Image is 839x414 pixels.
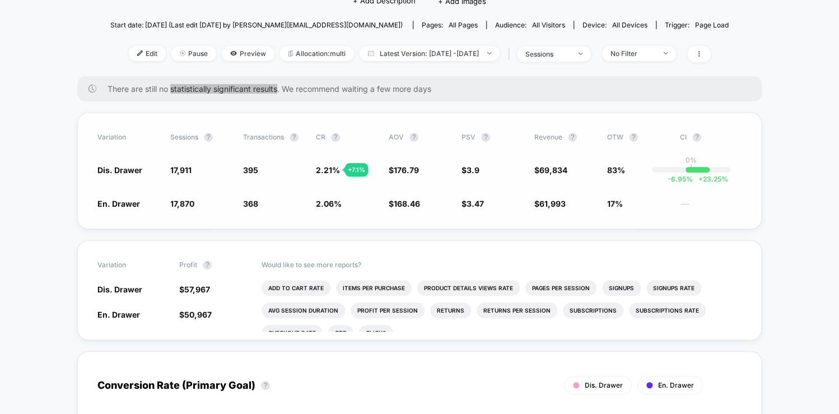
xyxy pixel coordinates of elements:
span: all devices [612,21,647,29]
li: Subscriptions Rate [629,303,706,318]
span: 368 [243,199,258,208]
button: ? [204,133,213,142]
span: 23.25 % [693,175,728,183]
span: $ [534,199,566,208]
span: OTW [607,133,669,142]
img: edit [137,50,143,56]
p: 0% [686,156,697,164]
span: En. Drawer [97,310,140,319]
span: Edit [129,46,166,61]
button: ? [261,381,270,390]
span: $ [462,199,484,208]
div: + 7.1 % [345,163,368,176]
span: Device: [574,21,656,29]
li: Avg Session Duration [262,303,345,318]
span: 3.9 [467,165,479,175]
img: rebalance [288,50,293,57]
span: Dis. Drawer [585,381,623,389]
span: 50,967 [184,310,212,319]
span: 2.21 % [316,165,340,175]
img: end [664,52,668,54]
li: Product Details Views Rate [417,280,520,296]
span: 176.79 [394,165,419,175]
li: Items Per Purchase [336,280,412,296]
img: end [487,52,491,54]
li: Returns Per Session [477,303,557,318]
span: 395 [243,165,258,175]
li: Signups [602,280,641,296]
li: Ctr [328,325,353,341]
span: $ [534,165,567,175]
span: 57,967 [184,285,210,294]
img: end [180,50,185,56]
span: + [698,175,703,183]
span: Page Load [695,21,729,29]
span: There are still no statistically significant results. We recommend waiting a few more days [108,84,739,94]
div: Pages: [422,21,478,29]
span: Sessions [170,133,198,141]
div: Audience: [495,21,565,29]
span: 3.47 [467,199,484,208]
span: 168.46 [394,199,420,208]
li: Clicks [359,325,393,341]
img: end [579,53,582,55]
li: Returns [430,303,471,318]
span: 61,993 [539,199,566,208]
span: All Visitors [532,21,565,29]
span: AOV [389,133,404,141]
span: Revenue [534,133,562,141]
span: $ [179,310,212,319]
li: Checkout Rate [262,325,323,341]
span: En. Drawer [658,381,694,389]
span: Variation [97,133,159,142]
span: -6.95 % [668,175,693,183]
span: CR [316,133,325,141]
li: Signups Rate [646,280,701,296]
span: PSV [462,133,476,141]
span: Latest Version: [DATE] - [DATE] [360,46,500,61]
button: ? [692,133,701,142]
li: Subscriptions [563,303,623,318]
span: $ [462,165,479,175]
span: $ [389,165,419,175]
button: ? [568,133,577,142]
button: ? [629,133,638,142]
span: 69,834 [539,165,567,175]
span: 83% [607,165,625,175]
span: all pages [449,21,478,29]
span: Start date: [DATE] (Last edit [DATE] by [PERSON_NAME][EMAIL_ADDRESS][DOMAIN_NAME]) [110,21,403,29]
span: CI [680,133,742,142]
span: En. Drawer [97,199,140,208]
span: Transactions [243,133,284,141]
span: Preview [222,46,274,61]
li: Profit Per Session [351,303,425,318]
span: --- [680,201,742,209]
div: sessions [525,50,570,58]
span: Dis. Drawer [97,285,142,294]
div: No Filter [610,49,655,58]
span: $ [389,199,420,208]
span: Allocation: multi [280,46,354,61]
span: | [505,46,517,62]
li: Pages Per Session [525,280,596,296]
button: ? [481,133,490,142]
span: Pause [171,46,216,61]
li: Add To Cart Rate [262,280,330,296]
div: Trigger: [665,21,729,29]
span: Profit [179,261,197,269]
p: | [690,164,692,173]
p: Would like to see more reports? [262,261,742,269]
button: ? [290,133,299,142]
span: 17% [607,199,623,208]
button: ? [409,133,418,142]
span: 2.06 % [316,199,342,208]
button: ? [203,261,212,269]
span: 17,911 [170,165,192,175]
button: ? [331,133,340,142]
span: $ [179,285,210,294]
img: calendar [368,50,374,56]
span: 17,870 [170,199,194,208]
span: Variation [97,261,159,269]
span: Dis. Drawer [97,165,142,175]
